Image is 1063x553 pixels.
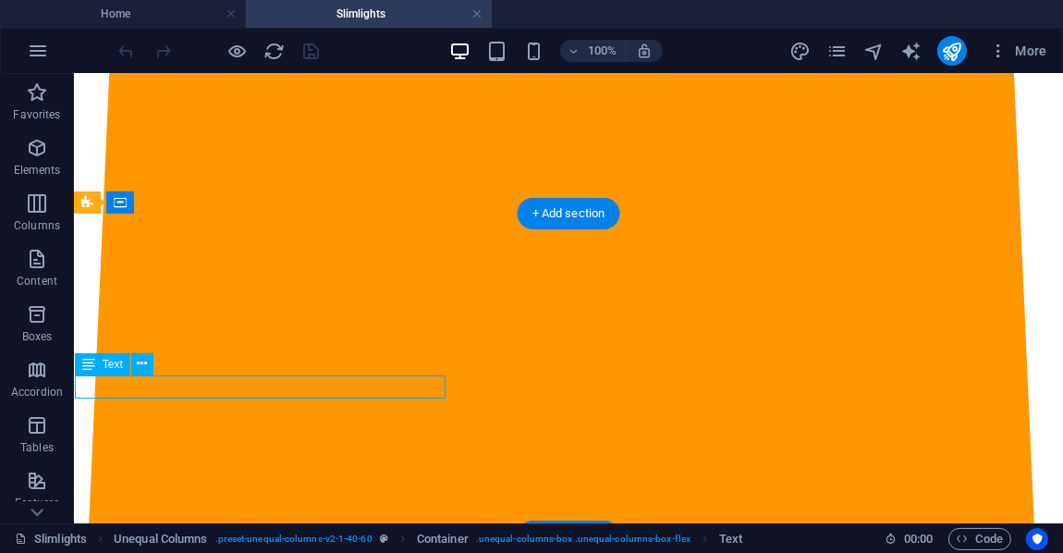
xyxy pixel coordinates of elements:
button: Code [948,528,1011,550]
p: Elements [14,163,61,178]
i: On resize automatically adjust zoom level to fit chosen device. [636,43,653,59]
button: 100% [560,40,626,62]
button: Usercentrics [1026,528,1048,550]
span: . unequal-columns-box .unequal-columns-box-flex [476,528,690,550]
i: Pages (Ctrl+Alt+S) [826,41,848,62]
button: design [789,40,812,62]
button: Click here to leave preview mode and continue editing [226,40,249,62]
nav: breadcrumb [114,528,742,550]
h4: Slimlights [246,4,492,24]
span: More [989,42,1047,60]
p: Tables [20,440,54,455]
span: Text [103,359,123,370]
span: Code [957,528,1003,550]
p: Boxes [22,329,53,344]
p: Features [15,496,59,510]
button: pages [826,40,849,62]
span: Click to select. Double-click to edit [719,528,742,550]
i: Navigator [863,41,885,62]
button: text_generator [900,40,922,62]
button: navigator [863,40,886,62]
div: + Add section [518,521,620,552]
h6: 100% [588,40,617,62]
p: Favorites [13,107,60,122]
p: Accordion [11,385,63,399]
i: This element is a customizable preset [380,534,388,544]
p: Columns [14,218,60,233]
i: AI Writer [900,41,922,62]
span: : [917,532,920,546]
span: . preset-unequal-columns-v2-1-40-60 [215,528,373,550]
span: Click to select. Double-click to edit [417,528,469,550]
p: Content [17,274,57,289]
span: Click to select. Double-click to edit [114,528,207,550]
i: Reload page [264,41,286,62]
span: 00 00 [904,528,933,550]
button: reload [263,40,286,62]
h6: Session time [885,528,934,550]
i: Design (Ctrl+Alt+Y) [789,41,811,62]
i: Publish [941,41,962,62]
button: publish [937,36,967,66]
button: More [982,36,1055,66]
div: + Add section [518,198,620,229]
a: Click to cancel selection. Double-click to open Pages [15,528,87,550]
